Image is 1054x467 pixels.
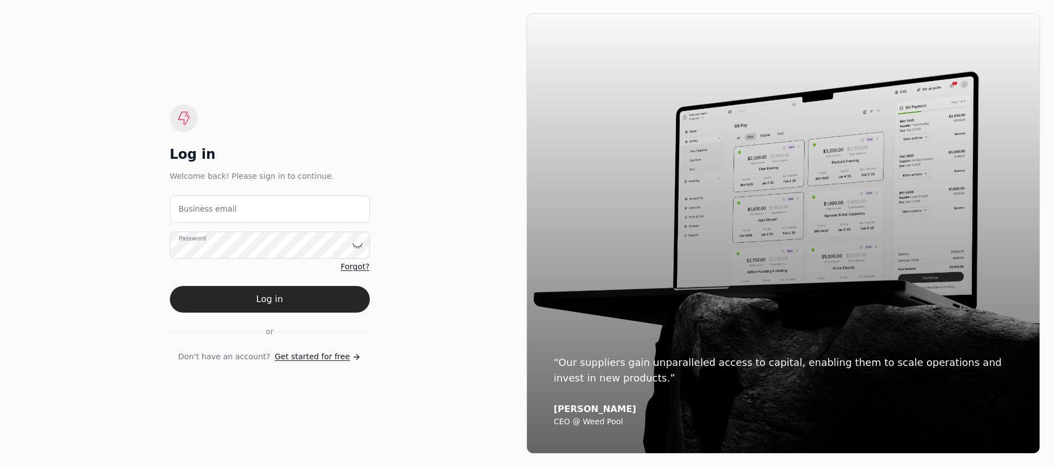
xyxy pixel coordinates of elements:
[275,351,350,363] span: Get started for free
[178,234,205,243] label: Password
[340,261,369,273] a: Forgot?
[265,326,273,338] span: or
[169,170,369,182] div: Welcome back! Please sign in to continue.
[178,203,237,215] label: Business email
[178,351,270,363] span: Don't have an account?
[554,404,1013,415] div: [PERSON_NAME]
[169,145,369,163] div: Log in
[169,286,369,313] button: Log in
[275,351,361,363] a: Get started for free
[554,355,1013,386] div: “Our suppliers gain unparalleled access to capital, enabling them to scale operations and invest ...
[554,417,1013,427] div: CEO @ Weed Pool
